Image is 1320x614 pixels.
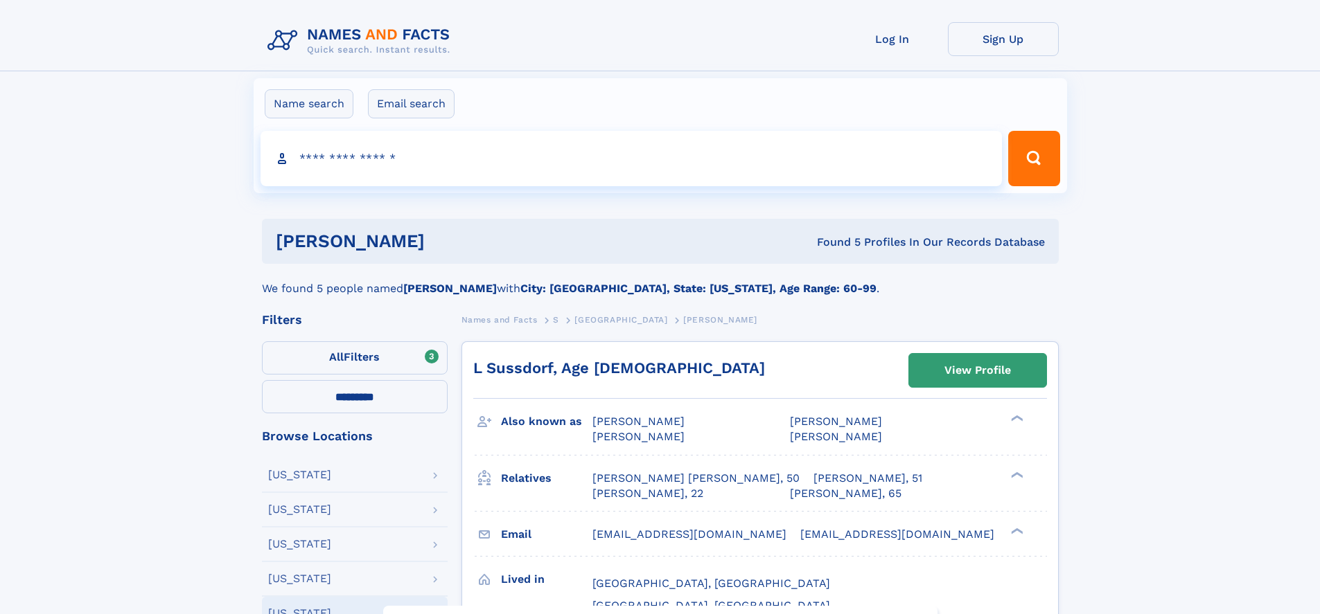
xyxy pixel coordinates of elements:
[683,315,757,325] span: [PERSON_NAME]
[909,354,1046,387] a: View Profile
[461,311,538,328] a: Names and Facts
[1008,131,1059,186] button: Search Button
[501,568,592,591] h3: Lived in
[790,415,882,428] span: [PERSON_NAME]
[268,573,331,584] div: [US_STATE]
[261,131,1003,186] input: search input
[262,341,448,374] label: Filters
[262,264,1059,297] div: We found 5 people named with .
[368,89,455,118] label: Email search
[944,354,1011,386] div: View Profile
[1007,526,1024,535] div: ❯
[592,430,685,443] span: [PERSON_NAME]
[592,415,685,428] span: [PERSON_NAME]
[268,539,331,550] div: [US_STATE]
[473,359,765,377] a: L Sussdorf, Age [DEMOGRAPHIC_DATA]
[574,311,667,328] a: [GEOGRAPHIC_DATA]
[837,22,948,56] a: Log In
[800,527,994,541] span: [EMAIL_ADDRESS][DOMAIN_NAME]
[329,350,344,363] span: All
[501,523,592,546] h3: Email
[574,315,667,325] span: [GEOGRAPHIC_DATA]
[948,22,1059,56] a: Sign Up
[262,22,461,60] img: Logo Names and Facts
[790,486,901,501] a: [PERSON_NAME], 65
[553,311,559,328] a: S
[592,577,830,590] span: [GEOGRAPHIC_DATA], [GEOGRAPHIC_DATA]
[520,282,877,295] b: City: [GEOGRAPHIC_DATA], State: [US_STATE], Age Range: 60-99
[1007,414,1024,423] div: ❯
[592,599,830,612] span: [GEOGRAPHIC_DATA], [GEOGRAPHIC_DATA]
[276,233,621,250] h1: [PERSON_NAME]
[262,430,448,442] div: Browse Locations
[790,430,882,443] span: [PERSON_NAME]
[1007,470,1024,479] div: ❯
[592,486,703,501] a: [PERSON_NAME], 22
[813,471,922,486] a: [PERSON_NAME], 51
[262,314,448,326] div: Filters
[621,235,1045,250] div: Found 5 Profiles In Our Records Database
[592,527,786,541] span: [EMAIL_ADDRESS][DOMAIN_NAME]
[268,504,331,515] div: [US_STATE]
[265,89,353,118] label: Name search
[592,471,800,486] a: [PERSON_NAME] [PERSON_NAME], 50
[403,282,497,295] b: [PERSON_NAME]
[553,315,559,325] span: S
[268,469,331,480] div: [US_STATE]
[501,410,592,433] h3: Also known as
[501,467,592,490] h3: Relatives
